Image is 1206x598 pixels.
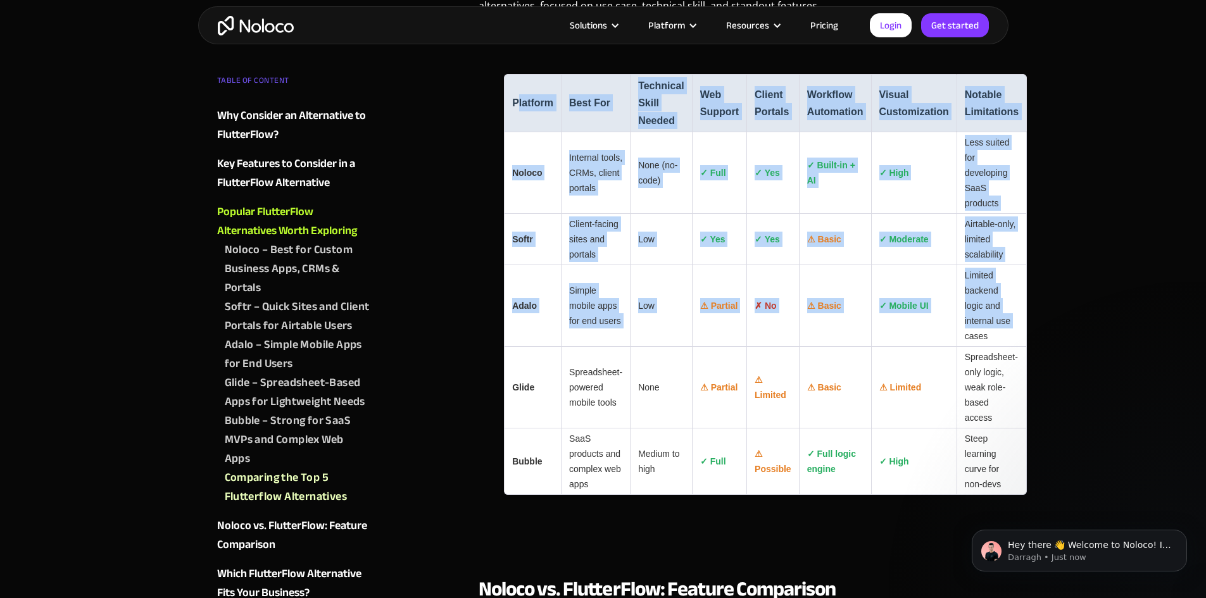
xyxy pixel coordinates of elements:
[755,234,780,244] span: ✓ Yes
[561,347,630,428] td: Spreadsheet-powered mobile tools
[799,74,871,132] th: Workflow Automation
[225,335,370,373] a: Adalo – Simple Mobile Apps for End Users
[512,234,533,244] strong: Softr
[879,382,922,392] span: ⚠ Limited
[755,301,777,311] span: ✗ No
[217,154,370,192] a: Key Features to Consider in a FlutterFlow Alternative
[870,13,912,37] a: Login
[225,373,370,411] a: Glide – Spreadsheet-Based Apps for Lightweight Needs
[479,521,989,546] p: ‍
[225,240,370,297] a: Noloco – Best for Custom Business Apps, CRMs & Portals
[225,297,370,335] a: Softr – Quick Sites and Client Portals for Airtable Users
[630,428,692,495] td: Medium to high
[570,17,607,34] div: Solutions
[879,168,909,178] span: ✓ High
[561,428,630,495] td: SaaS products and complex web apps
[692,74,746,132] th: Web Support
[807,301,841,311] span: ⚠ Basic
[879,234,929,244] span: ✓ Moderate
[700,301,738,311] span: ⚠ Partial
[561,214,630,265] td: Client-facing sites and portals
[217,202,370,240] a: Popular FlutterFlow Alternatives Worth Exploring
[630,74,692,132] th: Technical Skill Needed
[700,456,726,466] span: ✓ Full
[807,160,855,185] span: ✓ Built-in + AI
[957,132,1027,214] td: Less suited for developing SaaS products
[807,382,841,392] span: ⚠ Basic
[630,214,692,265] td: Low
[648,17,685,34] div: Platform
[225,468,370,506] a: Comparing the Top 5 Flutterflow Alternatives
[561,265,630,347] td: Simple mobile apps for end users
[217,516,370,554] a: Noloco vs. FlutterFlow: Feature Comparison
[879,301,929,311] span: ✓ Mobile UI
[554,17,632,34] div: Solutions
[871,74,957,132] th: Visual Customization
[561,132,630,214] td: Internal tools, CRMs, client portals
[953,503,1206,592] iframe: Intercom notifications message
[807,449,856,474] span: ✓ Full logic engine
[700,168,726,178] span: ✓ Full
[957,74,1027,132] th: Notable Limitations
[921,13,989,37] a: Get started
[561,74,630,132] th: Best For
[218,16,294,35] a: home
[512,301,537,311] strong: Adalo
[957,265,1027,347] td: Limited backend logic and internal use cases
[957,428,1027,495] td: Steep learning curve for non-devs
[755,168,780,178] span: ✓ Yes
[630,132,692,214] td: None (no-code)
[807,234,841,244] span: ⚠ Basic
[632,17,710,34] div: Platform
[512,456,542,466] strong: Bubble
[957,214,1027,265] td: Airtable-only, limited scalability
[512,168,542,178] strong: Noloco
[755,375,786,400] span: ⚠ Limited
[700,382,738,392] span: ⚠ Partial
[512,382,534,392] strong: Glide
[746,74,799,132] th: Client Portals
[795,17,854,34] a: Pricing
[879,456,909,466] span: ✓ High
[755,449,791,474] span: ⚠ Possible
[630,347,692,428] td: None
[217,71,370,96] div: TABLE OF CONTENT
[225,411,370,468] a: Bubble – Strong for SaaS MVPs and Complex Web Apps
[217,106,370,144] a: Why Consider an Alternative to FlutterFlow?
[957,347,1027,428] td: Spreadsheet-only logic, weak role-based access
[700,234,725,244] span: ✓ Yes
[504,74,561,132] th: Platform
[726,17,769,34] div: Resources
[710,17,795,34] div: Resources
[630,265,692,347] td: Low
